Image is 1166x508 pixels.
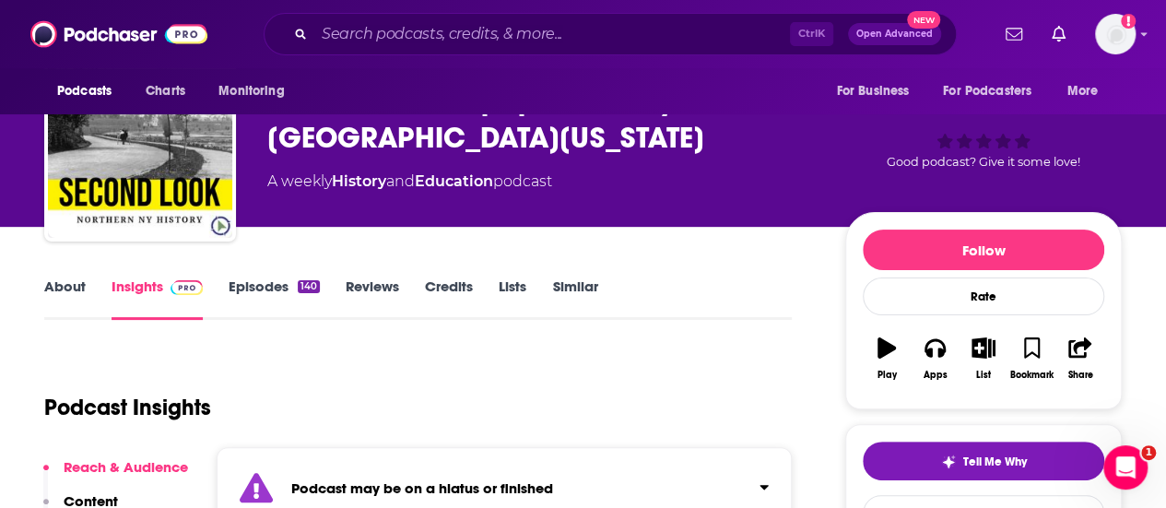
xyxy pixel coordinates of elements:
strong: Podcast may be on a hiatus or finished [291,479,553,497]
span: For Podcasters [943,78,1031,104]
img: tell me why sparkle [941,455,956,469]
button: Bookmark [1007,325,1055,392]
a: Reviews [346,278,399,320]
button: open menu [823,74,932,109]
img: Second Look: A paper's history of Northern New York [48,53,232,238]
div: A weekly podcast [267,171,552,193]
button: Open AdvancedNew [848,23,941,45]
div: Rate [863,278,1104,315]
a: Show notifications dropdown [998,18,1030,50]
a: Education [415,172,493,190]
div: 6Good podcast? Give it some love! [845,66,1122,181]
h1: Podcast Insights [44,394,211,421]
button: open menu [1054,74,1122,109]
span: New [907,11,940,29]
a: History [332,172,386,190]
img: User Profile [1095,14,1136,54]
div: Apps [924,370,948,381]
div: Bookmark [1010,370,1054,381]
span: Podcasts [57,78,112,104]
p: Reach & Audience [64,458,188,476]
svg: Add a profile image [1121,14,1136,29]
button: List [960,325,1007,392]
a: Charts [134,74,196,109]
button: open menu [44,74,135,109]
span: Good podcast? Give it some love! [887,155,1080,169]
a: About [44,278,86,320]
span: Logged in as juliahaav [1095,14,1136,54]
a: Similar [552,278,597,320]
input: Search podcasts, credits, & more... [314,19,790,49]
span: Monitoring [218,78,284,104]
span: and [386,172,415,190]
span: Open Advanced [856,30,933,39]
button: Follow [863,230,1104,270]
span: Charts [146,78,185,104]
a: Credits [425,278,473,320]
span: Ctrl K [790,22,833,46]
button: open menu [206,74,308,109]
button: Reach & Audience [43,458,188,492]
a: Episodes140 [229,278,320,320]
div: 140 [298,280,320,293]
span: More [1067,78,1099,104]
a: InsightsPodchaser Pro [112,278,203,320]
img: Podchaser Pro [171,280,203,295]
iframe: Intercom live chat [1103,445,1148,490]
div: Search podcasts, credits, & more... [264,13,957,55]
span: 1 [1141,445,1156,460]
span: Tell Me Why [963,455,1027,469]
div: List [976,370,991,381]
img: Podchaser - Follow, Share and Rate Podcasts [30,17,207,52]
button: Show profile menu [1095,14,1136,54]
button: open menu [931,74,1058,109]
div: Play [877,370,897,381]
a: Lists [499,278,526,320]
div: Share [1067,370,1092,381]
button: Apps [911,325,959,392]
button: Share [1056,325,1104,392]
a: Show notifications dropdown [1044,18,1073,50]
button: Play [863,325,911,392]
button: tell me why sparkleTell Me Why [863,442,1104,480]
span: For Business [836,78,909,104]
